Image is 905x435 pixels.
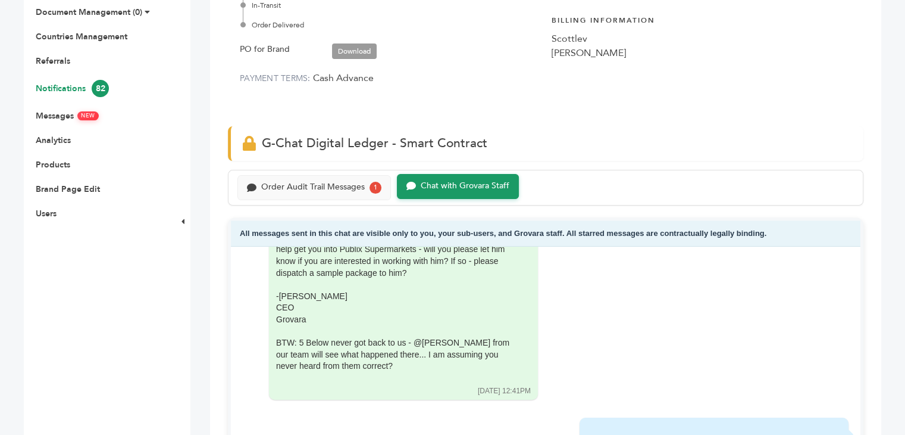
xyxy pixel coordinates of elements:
[421,181,509,191] div: Chat with Grovara Staff
[231,220,860,247] div: All messages sent in this chat are visible only to you, your sub-users, and Grovara staff. All st...
[240,42,290,57] label: PO for Brand
[92,80,109,97] span: 82
[369,182,381,194] div: 1
[243,20,540,30] div: Order Delivered
[36,83,109,94] a: Notifications82
[276,314,514,326] div: Grovara
[36,184,100,195] a: Brand Page Edit
[276,220,514,384] div: Hi Pnuff team this is [PERSON_NAME] - he is one of our new Broker/Dealers here in the [GEOGRAPHIC...
[77,111,99,120] span: NEW
[36,208,57,219] a: Users
[36,55,70,67] a: Referrals
[240,73,311,84] label: PAYMENT TERMS:
[276,337,514,372] div: BTW: 5 Below never got back to us - @[PERSON_NAME] from our team will see what happened there... ...
[36,31,127,42] a: Countries Management
[262,135,487,152] span: G-Chat Digital Ledger - Smart Contract
[552,7,851,32] h4: Billing Information
[36,135,71,146] a: Analytics
[552,46,851,60] div: [PERSON_NAME]
[313,72,374,85] span: Cash Advance
[332,44,377,59] a: Download
[478,386,531,396] div: [DATE] 12:41PM
[36,7,142,18] a: Document Management (0)
[552,32,851,46] div: Scottlev
[276,291,514,303] div: -[PERSON_NAME]
[36,110,99,122] a: MessagesNEW
[276,302,514,314] div: CEO
[261,182,365,192] div: Order Audit Trail Messages
[36,159,70,170] a: Products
